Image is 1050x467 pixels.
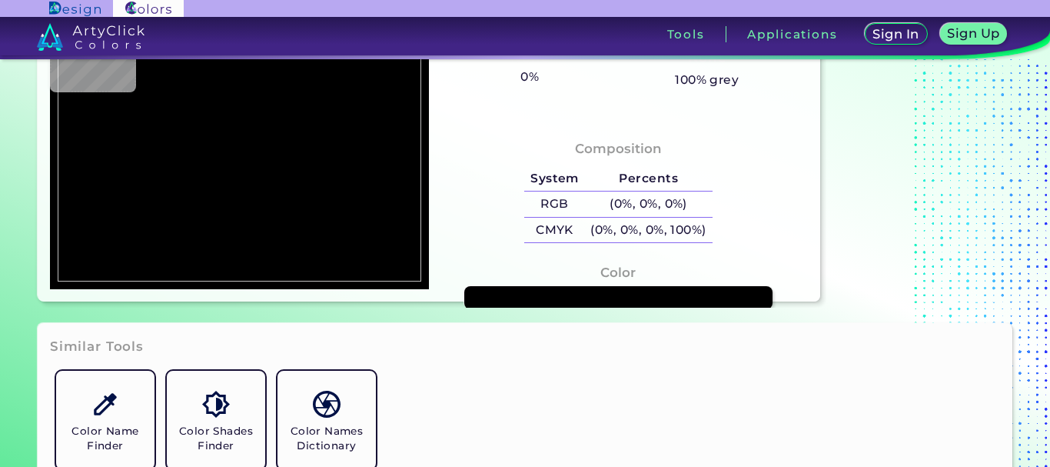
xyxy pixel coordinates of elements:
[524,218,584,243] h5: CMYK
[949,28,998,40] h5: Sign Up
[515,67,545,87] h5: 0%
[585,192,713,217] h5: (0%, 0%, 0%)
[675,70,739,90] h5: 100% grey
[284,424,370,453] h5: Color Names Dictionary
[942,24,1005,45] a: Sign Up
[62,424,148,453] h5: Color Name Finder
[585,218,713,243] h5: (0%, 0%, 0%, 100%)
[874,28,918,41] h5: Sign In
[747,28,837,40] h3: Applications
[202,391,229,418] img: icon_color_shades.svg
[524,165,584,191] h5: System
[313,391,340,418] img: icon_color_names_dictionary.svg
[866,24,925,45] a: Sign In
[91,391,118,418] img: icon_color_name_finder.svg
[173,424,259,453] h5: Color Shades Finder
[49,2,101,16] img: ArtyClick Design logo
[58,14,421,282] img: 28aa8412-0f6f-4f20-b4e1-569ef95f7799
[37,23,145,51] img: logo_artyclick_colors_white.svg
[600,262,636,284] h4: Color
[667,28,705,40] h3: Tools
[585,165,713,191] h5: Percents
[575,138,662,160] h4: Composition
[524,192,584,217] h5: RGB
